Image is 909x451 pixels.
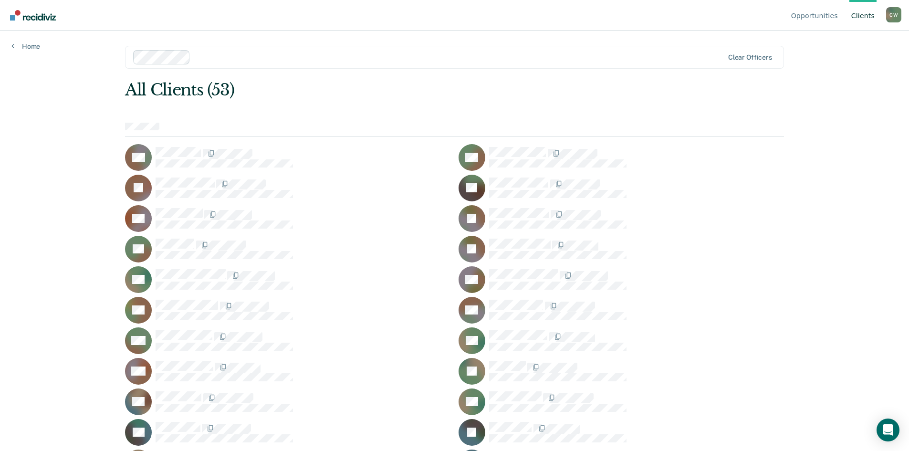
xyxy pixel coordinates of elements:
div: Clear officers [728,53,772,62]
a: Home [11,42,40,51]
div: C W [886,7,901,22]
img: Recidiviz [10,10,56,21]
button: Profile dropdown button [886,7,901,22]
div: Open Intercom Messenger [877,419,899,441]
div: All Clients (53) [125,80,652,100]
